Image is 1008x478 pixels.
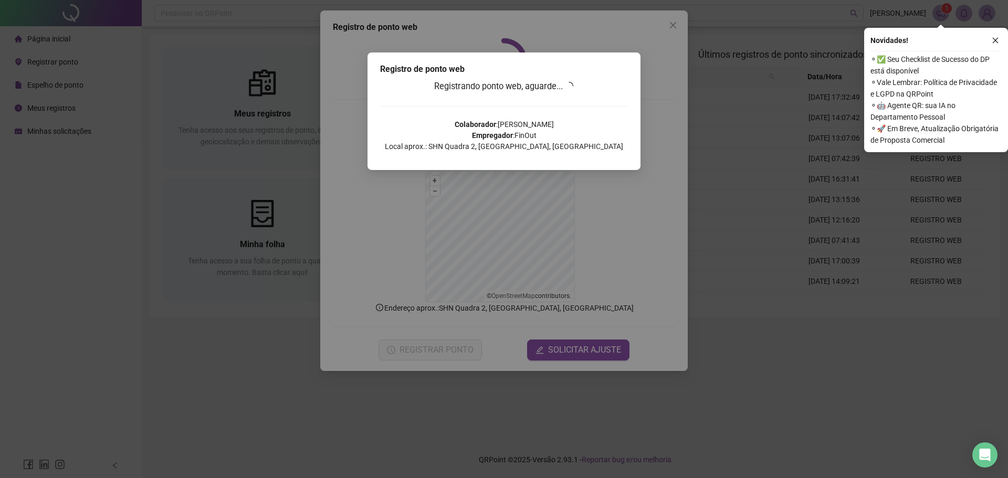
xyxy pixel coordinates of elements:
div: Registro de ponto web [380,63,628,76]
span: ⚬ 🚀 Em Breve, Atualização Obrigatória de Proposta Comercial [870,123,1002,146]
strong: Empregador [472,131,513,140]
h3: Registrando ponto web, aguarde... [380,80,628,93]
div: Open Intercom Messenger [972,442,997,468]
span: loading [565,82,573,90]
span: ⚬ 🤖 Agente QR: sua IA no Departamento Pessoal [870,100,1002,123]
span: Novidades ! [870,35,908,46]
p: : [PERSON_NAME] : FinOut Local aprox.: SHN Quadra 2, [GEOGRAPHIC_DATA], [GEOGRAPHIC_DATA] [380,119,628,152]
span: close [992,37,999,44]
span: ⚬ ✅ Seu Checklist de Sucesso do DP está disponível [870,54,1002,77]
strong: Colaborador [455,120,496,129]
span: ⚬ Vale Lembrar: Política de Privacidade e LGPD na QRPoint [870,77,1002,100]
